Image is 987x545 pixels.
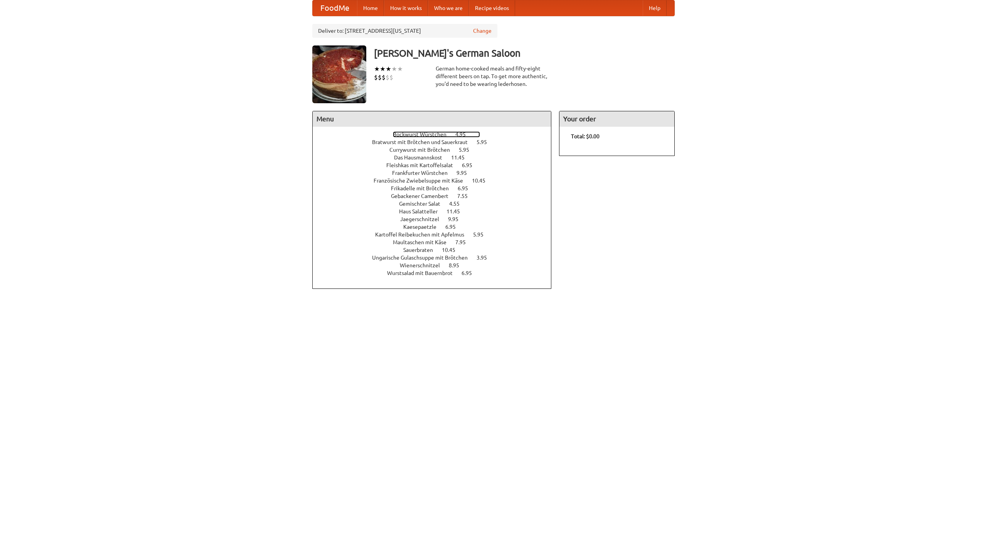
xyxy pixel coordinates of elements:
[389,147,458,153] span: Currywurst mit Brötchen
[372,255,501,261] a: Ungarische Gulaschsuppe mit Brötchen 3.95
[400,262,473,268] a: Wienerschnitzel 8.95
[374,45,675,61] h3: [PERSON_NAME]'s German Saloon
[374,73,378,82] li: $
[394,154,479,161] a: Das Hausmannskost 11.45
[393,131,454,138] span: Bockwurst Würstchen
[312,24,497,38] div: Deliver to: [STREET_ADDRESS][US_STATE]
[448,216,466,222] span: 9.95
[477,139,495,145] span: 5.95
[313,111,551,127] h4: Menu
[469,0,515,16] a: Recipe videos
[442,247,463,253] span: 10.45
[449,262,467,268] span: 8.95
[403,224,470,230] a: Kaesepaetzle 6.95
[391,65,397,73] li: ★
[391,193,456,199] span: Gebackener Camenbert
[357,0,384,16] a: Home
[458,185,476,191] span: 6.95
[436,65,551,88] div: German home-cooked meals and fifty-eight different beers on tap. To get more authentic, you'd nee...
[313,0,357,16] a: FoodMe
[473,27,492,35] a: Change
[391,185,456,191] span: Frikadelle mit Brötchen
[403,247,441,253] span: Sauerbraten
[400,216,447,222] span: Jaegerschnitzel
[386,73,389,82] li: $
[445,224,463,230] span: 6.95
[449,201,467,207] span: 4.55
[375,231,472,238] span: Kartoffel Reibekuchen mit Apfelmus
[459,147,477,153] span: 5.95
[386,162,487,168] a: Fleishkas mit Kartoffelsalat 6.95
[397,65,403,73] li: ★
[477,255,495,261] span: 3.95
[393,239,480,245] a: Maultaschen mit Käse 7.95
[643,0,667,16] a: Help
[391,185,482,191] a: Frikadelle mit Brötchen 6.95
[374,178,500,184] a: Französische Zwiebelsuppe mit Käse 10.45
[457,193,475,199] span: 7.55
[472,178,493,184] span: 10.45
[389,147,483,153] a: Currywurst mit Brötchen 5.95
[380,65,386,73] li: ★
[389,73,393,82] li: $
[378,73,382,82] li: $
[392,170,481,176] a: Frankfurter Würstchen 9.95
[455,239,473,245] span: 7.95
[391,193,482,199] a: Gebackener Camenbert 7.55
[559,111,674,127] h4: Your order
[382,73,386,82] li: $
[446,208,468,215] span: 11.45
[455,131,473,138] span: 4.95
[428,0,469,16] a: Who we are
[473,231,491,238] span: 5.95
[571,133,600,139] b: Total: $0.00
[312,45,366,103] img: angular.jpg
[387,270,460,276] span: Wurstsalad mit Bauernbrot
[374,65,380,73] li: ★
[456,170,475,176] span: 9.95
[403,247,470,253] a: Sauerbraten 10.45
[399,201,474,207] a: Gemischter Salat 4.55
[372,139,501,145] a: Bratwurst mit Brötchen und Sauerkraut 5.95
[372,255,475,261] span: Ungarische Gulaschsuppe mit Brötchen
[387,270,486,276] a: Wurstsalad mit Bauernbrot 6.95
[399,208,474,215] a: Haus Salatteller 11.45
[399,208,445,215] span: Haus Salatteller
[400,216,473,222] a: Jaegerschnitzel 9.95
[392,170,455,176] span: Frankfurter Würstchen
[393,131,480,138] a: Bockwurst Würstchen 4.95
[394,154,450,161] span: Das Hausmannskost
[386,65,391,73] li: ★
[403,224,444,230] span: Kaesepaetzle
[399,201,448,207] span: Gemischter Salat
[462,162,480,168] span: 6.95
[372,139,475,145] span: Bratwurst mit Brötchen und Sauerkraut
[386,162,461,168] span: Fleishkas mit Kartoffelsalat
[451,154,472,161] span: 11.45
[400,262,448,268] span: Wienerschnitzel
[375,231,498,238] a: Kartoffel Reibekuchen mit Apfelmus 5.95
[384,0,428,16] a: How it works
[461,270,480,276] span: 6.95
[393,239,454,245] span: Maultaschen mit Käse
[374,178,471,184] span: Französische Zwiebelsuppe mit Käse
